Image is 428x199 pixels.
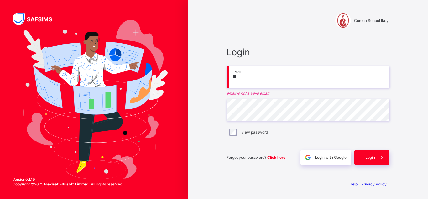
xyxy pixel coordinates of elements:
[349,182,358,186] a: Help
[13,182,123,186] span: Copyright © 2025 All rights reserved.
[267,155,285,160] a: Click here
[241,130,268,135] label: View password
[304,154,311,161] img: google.396cfc9801f0270233282035f929180a.svg
[227,91,389,96] em: email is not a valid email
[13,13,60,25] img: SAFSIMS Logo
[44,182,90,186] strong: Flexisaf Edusoft Limited.
[13,177,123,182] span: Version 0.1.19
[20,20,168,179] img: Hero Image
[354,18,389,23] span: Corona School Ikoyi
[227,155,285,160] span: Forgot your password?
[361,182,387,186] a: Privacy Policy
[227,47,389,58] span: Login
[315,155,347,160] span: Login with Google
[365,155,375,160] span: Login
